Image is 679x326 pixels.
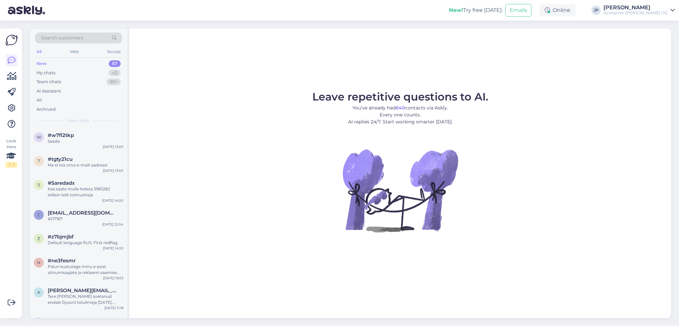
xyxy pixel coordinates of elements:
[603,10,668,16] div: Airvitamin [PERSON_NAME] OÜ
[36,60,47,67] div: New
[48,317,74,323] span: #an6velvp
[48,180,75,186] span: #5aredadx
[48,240,123,246] div: Default language RUS. First redflag.
[106,79,121,85] div: 99+
[312,104,488,125] p: You’ve already had contacts via Askly. Every one counts. AI replies 24/7. Start working smarter [...
[48,210,117,216] span: coolipreyly@hotmail.com
[449,7,463,13] b: New!
[396,105,405,111] b: 640
[48,216,123,222] div: #217167
[539,4,576,16] div: Online
[103,276,123,281] div: [DATE] 16:53
[68,118,89,124] span: New chats
[449,6,503,14] div: Try free [DATE]:
[106,47,122,56] div: Socials
[5,34,18,46] img: Askly Logo
[36,70,55,76] div: My chats
[48,264,123,276] div: Palun kustutage minu e-post sõnumisaajate ja reklaami saamise listist ära. Teeksin seda ise, aga ...
[37,236,40,241] span: z
[48,288,117,293] span: kevin.kaljumae@gmail.com
[48,234,74,240] span: #z7bjmjbf
[48,293,123,305] div: Tere [PERSON_NAME] soetanud endale Dysoni toluilmeja [DATE]. Viimasel ajal on hakanud masin tõrku...
[38,159,40,163] span: t
[505,4,531,17] button: Emails
[603,5,668,10] div: [PERSON_NAME]
[109,60,121,67] div: 57
[35,47,43,56] div: All
[69,47,80,56] div: Web
[48,132,74,138] span: #w7fl2tkp
[36,97,42,103] div: All
[38,182,40,187] span: 5
[36,79,61,85] div: Team chats
[5,138,17,168] div: Look Here
[48,258,76,264] span: #ne3fesmr
[340,131,460,250] img: No Chat active
[48,186,123,198] div: Kas saate mulle helista 5180282 tellisin teilt tolmuimeja
[109,70,121,76] div: 42
[48,162,123,168] div: Ma ei tea oma e-maili aadressi
[102,198,123,203] div: [DATE] 14:00
[103,168,123,173] div: [DATE] 13:05
[41,34,83,41] span: Search customers
[48,138,123,144] div: Saada
[36,88,61,95] div: AI Assistant
[103,144,123,149] div: [DATE] 13:05
[37,260,40,265] span: n
[37,290,40,295] span: k
[103,246,123,251] div: [DATE] 14:53
[104,305,123,310] div: [DATE] 11:18
[5,162,17,168] div: 2 / 3
[37,135,41,140] span: w
[591,6,601,15] div: JP
[603,5,675,16] a: [PERSON_NAME]Airvitamin [PERSON_NAME] OÜ
[312,90,488,103] span: Leave repetitive questions to AI.
[102,222,123,227] div: [DATE] 22:54
[48,156,73,162] span: #tgty21cu
[37,212,40,217] span: c
[36,106,56,113] div: Archived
